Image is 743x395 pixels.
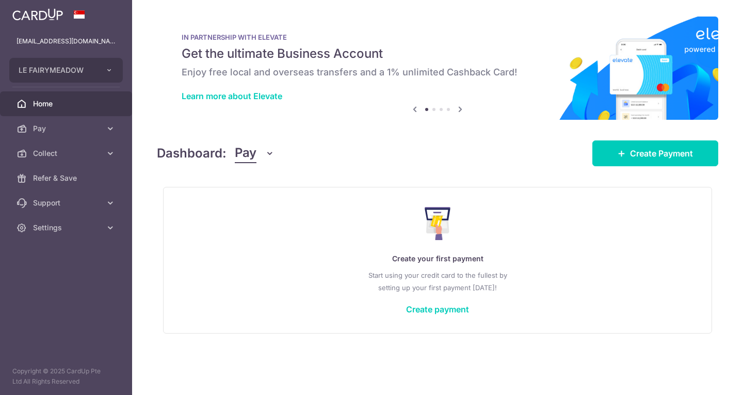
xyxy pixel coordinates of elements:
[157,144,227,163] h4: Dashboard:
[19,65,95,75] span: LE FAIRYMEADOW
[182,66,693,78] h6: Enjoy free local and overseas transfers and a 1% unlimited Cashback Card!
[184,269,691,294] p: Start using your credit card to the fullest by setting up your first payment [DATE]!
[182,45,693,62] h5: Get the ultimate Business Account
[630,147,693,160] span: Create Payment
[33,198,101,208] span: Support
[184,252,691,265] p: Create your first payment
[182,91,282,101] a: Learn more about Elevate
[182,33,693,41] p: IN PARTNERSHIP WITH ELEVATE
[33,223,101,233] span: Settings
[33,173,101,183] span: Refer & Save
[235,144,274,163] button: Pay
[9,58,123,83] button: LE FAIRYMEADOW
[12,8,63,21] img: CardUp
[33,99,101,109] span: Home
[235,144,256,163] span: Pay
[425,207,451,240] img: Make Payment
[157,17,718,120] img: Renovation banner
[33,123,101,134] span: Pay
[17,36,116,46] p: [EMAIL_ADDRESS][DOMAIN_NAME]
[33,148,101,159] span: Collect
[592,140,718,166] a: Create Payment
[406,304,469,314] a: Create payment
